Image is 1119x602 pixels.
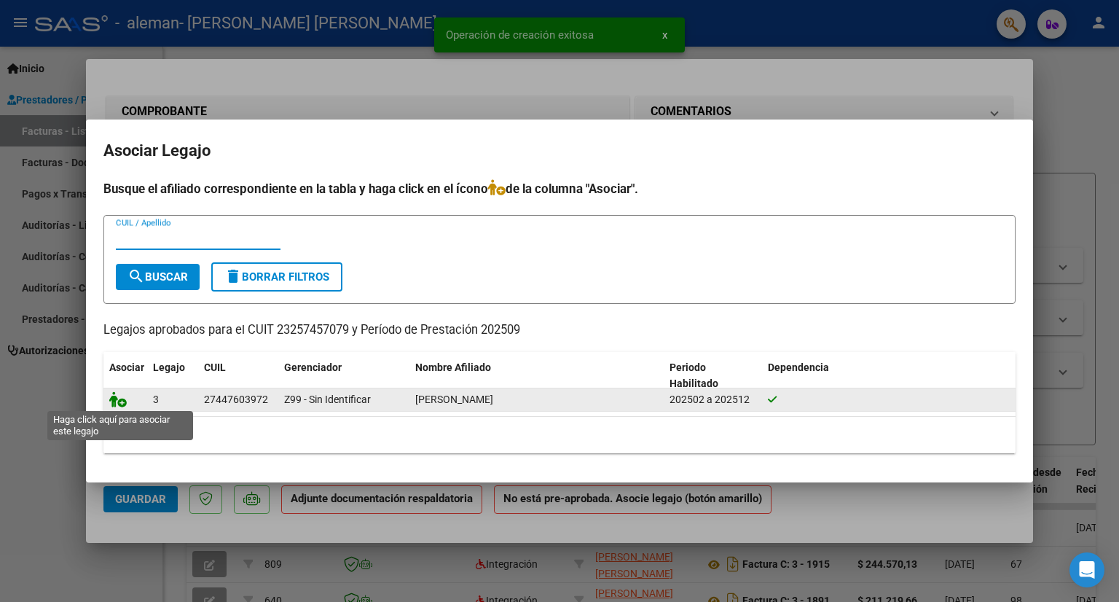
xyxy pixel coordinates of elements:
div: 27447603972 [204,391,268,408]
span: Periodo Habilitado [670,361,718,390]
span: Borrar Filtros [224,270,329,284]
p: Legajos aprobados para el CUIT 23257457079 y Período de Prestación 202509 [103,321,1016,340]
datatable-header-cell: Asociar [103,352,147,400]
h4: Busque el afiliado correspondiente en la tabla y haga click en el ícono de la columna "Asociar". [103,179,1016,198]
mat-icon: search [127,267,145,285]
div: 1 registros [103,417,1016,453]
span: Buscar [127,270,188,284]
datatable-header-cell: Dependencia [762,352,1016,400]
datatable-header-cell: Legajo [147,352,198,400]
datatable-header-cell: Gerenciador [278,352,409,400]
span: Z99 - Sin Identificar [284,394,371,405]
div: 202502 a 202512 [670,391,756,408]
span: Asociar [109,361,144,373]
span: Legajo [153,361,185,373]
mat-icon: delete [224,267,242,285]
span: Gerenciador [284,361,342,373]
datatable-header-cell: Nombre Afiliado [409,352,664,400]
span: MULLER ELIZABETH [415,394,493,405]
span: Nombre Afiliado [415,361,491,373]
div: Open Intercom Messenger [1069,552,1104,587]
span: Dependencia [768,361,829,373]
datatable-header-cell: CUIL [198,352,278,400]
h2: Asociar Legajo [103,137,1016,165]
span: CUIL [204,361,226,373]
datatable-header-cell: Periodo Habilitado [664,352,762,400]
button: Buscar [116,264,200,290]
span: 3 [153,394,159,405]
button: Borrar Filtros [211,262,342,292]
